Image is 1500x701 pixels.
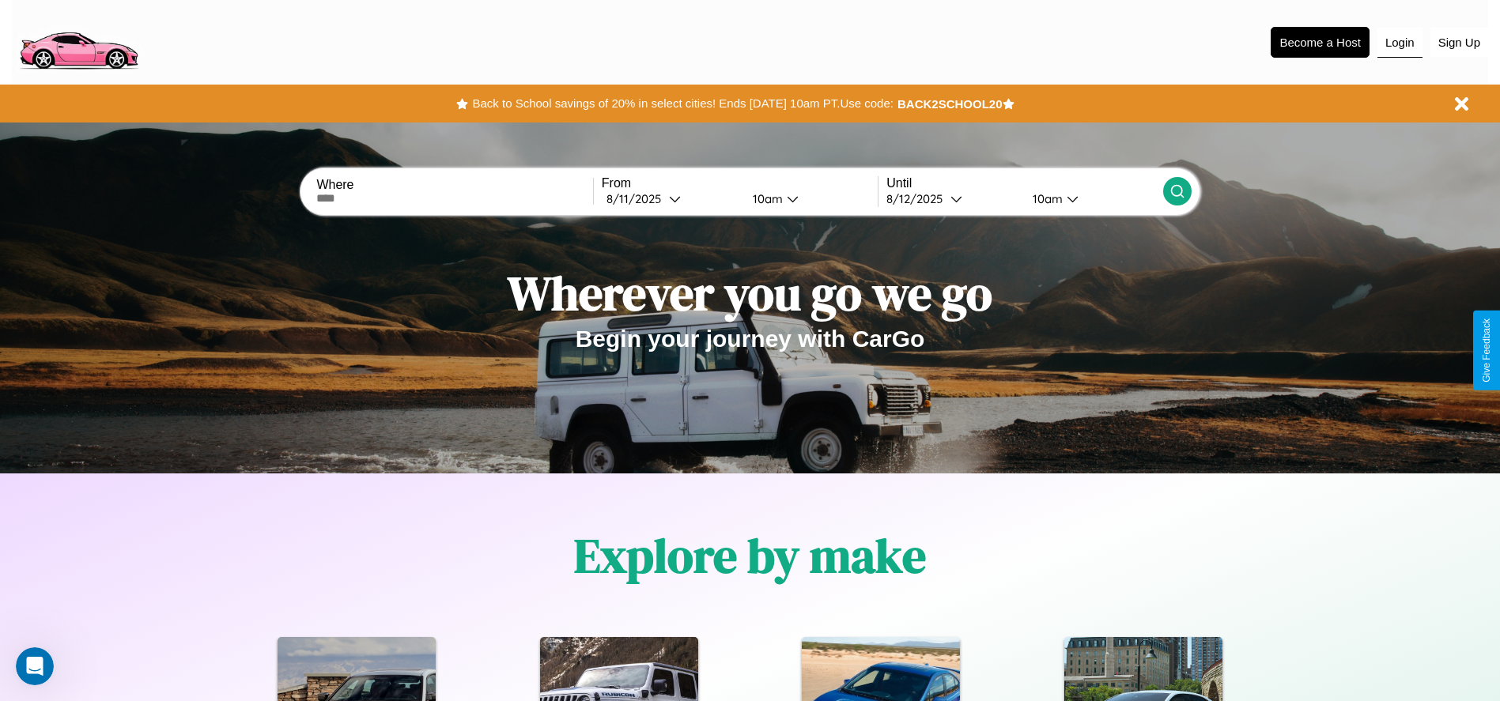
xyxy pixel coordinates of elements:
button: Sign Up [1430,28,1488,57]
img: logo [12,8,145,73]
div: 10am [745,191,787,206]
button: Login [1377,28,1423,58]
label: Where [316,178,592,192]
iframe: Intercom live chat [16,647,54,685]
label: From [602,176,878,190]
button: 10am [740,190,878,207]
h1: Explore by make [574,523,926,588]
label: Until [886,176,1162,190]
div: Give Feedback [1481,318,1492,383]
button: 8/11/2025 [602,190,740,207]
button: 10am [1020,190,1163,207]
b: BACK2SCHOOL20 [897,97,1003,111]
button: Back to School savings of 20% in select cities! Ends [DATE] 10am PT.Use code: [468,92,897,115]
button: Become a Host [1271,27,1370,58]
div: 8 / 12 / 2025 [886,191,950,206]
div: 8 / 11 / 2025 [606,191,669,206]
div: 10am [1025,191,1067,206]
